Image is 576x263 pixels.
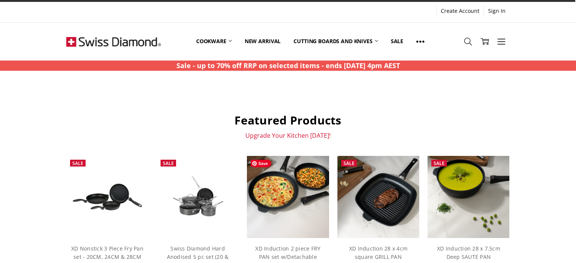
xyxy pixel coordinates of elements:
img: Free Shipping On Every Order [66,23,161,61]
strong: Sale - up to 70% off RRP on selected items - ends [DATE] 4pm AEST [176,61,400,70]
p: Upgrade Your Kitchen [DATE]! [66,132,509,139]
a: XD Nonstick 3 Piece Fry Pan set - 20CM, 24CM & 28CM [66,156,148,238]
img: XD Induction 28 x 7.5cm Deep SAUTE PAN w/Detachable Handle [428,156,509,238]
a: Create Account [437,6,484,16]
span: Save [251,160,271,167]
a: Show All [410,25,431,59]
a: Swiss Diamond Hard Anodised 5 pc set (20 & 28cm fry pan, 16cm sauce pan w lid, 24x7cm saute pan w... [157,156,239,238]
a: Sale [384,25,410,58]
img: XD Induction 2 piece FRY PAN set w/Detachable Handles 24 &28cm [247,156,329,238]
a: Sign In [484,6,510,16]
a: New arrival [238,25,287,58]
a: XD Nonstick 3 Piece Fry Pan set - 20CM, 24CM & 28CM [71,245,144,260]
a: Cutting boards and knives [287,25,384,58]
img: XD Nonstick 3 Piece Fry Pan set - 20CM, 24CM & 28CM [66,176,148,217]
a: Cookware [190,25,238,58]
span: Sale [343,160,354,167]
img: XD Induction 28 x 4cm square GRILL PAN w/Detachable Handle [337,156,419,238]
img: Swiss Diamond Hard Anodised 5 pc set (20 & 28cm fry pan, 16cm sauce pan w lid, 24x7cm saute pan w... [157,170,239,225]
h2: Featured Products [66,113,509,128]
span: Sale [72,160,83,167]
span: Sale [434,160,445,167]
span: Sale [163,160,174,167]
